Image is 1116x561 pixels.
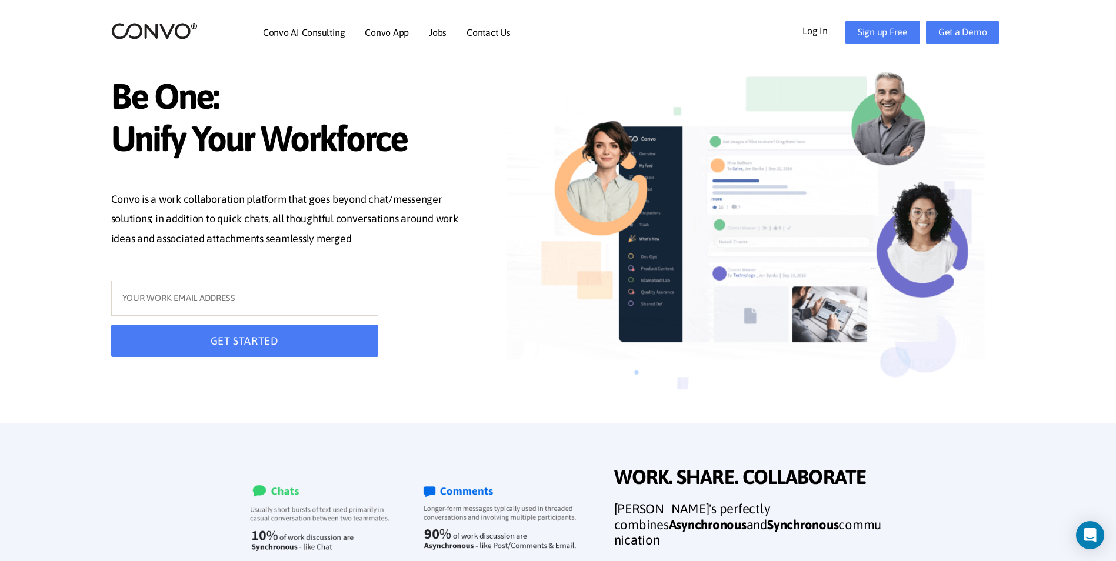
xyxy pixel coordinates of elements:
[845,21,920,44] a: Sign up Free
[365,28,409,37] a: Convo App
[1076,521,1104,549] div: Open Intercom Messenger
[669,517,747,532] strong: Asynchronous
[111,75,474,121] span: Be One:
[926,21,1000,44] a: Get a Demo
[802,21,845,39] a: Log In
[614,465,885,492] span: WORK. SHARE. COLLABORATE
[263,28,345,37] a: Convo AI Consulting
[111,325,378,357] button: GET STARTED
[111,189,474,252] p: Convo is a work collaboration platform that goes beyond chat/messenger solutions; in addition to ...
[767,517,838,532] strong: Synchronous
[111,118,474,163] span: Unify Your Workforce
[111,22,198,40] img: logo_2.png
[614,501,885,556] h3: [PERSON_NAME]'s perfectly combines and communication
[467,28,511,37] a: Contact Us
[111,280,378,316] input: YOUR WORK EMAIL ADDRESS
[507,56,985,426] img: image_not_found
[429,28,447,37] a: Jobs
